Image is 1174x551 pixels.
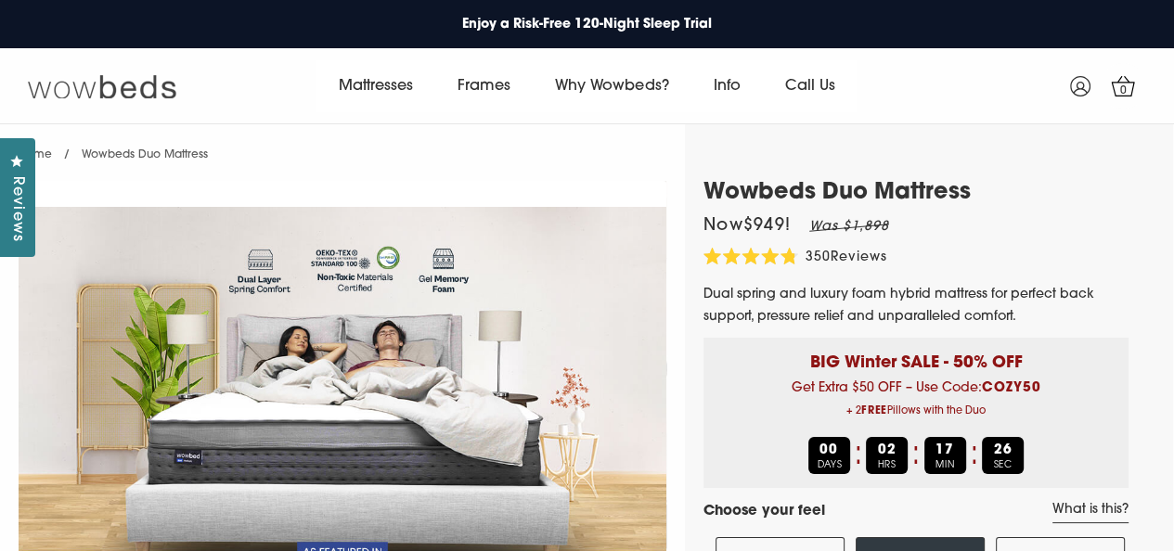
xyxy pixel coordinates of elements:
[82,149,208,160] span: Wowbeds Duo Mattress
[703,248,887,269] div: 350Reviews
[861,406,887,416] b: FREE
[717,381,1115,423] span: Get Extra $50 OFF – Use Code:
[703,288,1094,324] span: Dual spring and luxury foam hybrid mattress for perfect back support, pressure relief and unparal...
[866,437,908,474] div: HRS
[717,400,1115,423] span: + 2 Pillows with the Duo
[994,443,1013,457] b: 26
[981,381,1040,395] b: COZY50
[703,502,825,523] h4: Choose your feel
[64,149,70,160] span: /
[808,437,850,474] div: DAYS
[806,250,831,264] span: 350
[1100,63,1146,109] a: 0
[316,60,435,112] a: Mattresses
[5,176,29,242] span: Reviews
[28,73,176,99] img: Wow Beds Logo
[19,149,52,160] a: Home
[435,60,533,112] a: Frames
[453,6,721,44] a: Enjoy a Risk-Free 120-Night Sleep Trial
[924,437,966,474] div: MIN
[831,250,887,264] span: Reviews
[703,218,791,235] span: Now $949 !
[690,60,762,112] a: Info
[878,443,897,457] b: 02
[533,60,690,112] a: Why Wowbeds?
[1114,82,1132,100] span: 0
[762,60,857,112] a: Call Us
[982,437,1024,474] div: SEC
[703,180,1129,207] h1: Wowbeds Duo Mattress
[935,443,954,457] b: 17
[809,220,889,234] em: Was $1,898
[819,443,838,457] b: 00
[717,338,1115,376] p: BIG Winter SALE - 50% OFF
[19,124,208,172] nav: breadcrumbs
[1052,502,1129,523] a: What is this?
